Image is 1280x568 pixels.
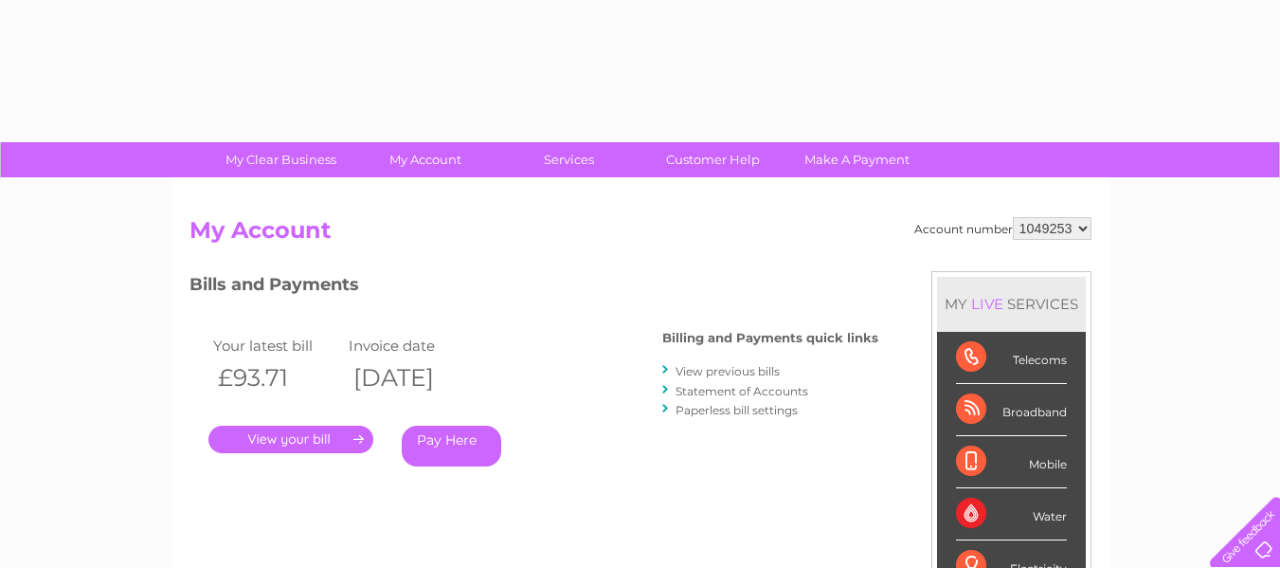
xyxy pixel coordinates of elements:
div: Mobile [956,436,1067,488]
a: Pay Here [402,426,501,467]
div: LIVE [967,295,1007,313]
h3: Bills and Payments [189,271,878,304]
div: Telecoms [956,332,1067,384]
a: My Clear Business [203,142,359,177]
a: Make A Payment [779,142,935,177]
div: MY SERVICES [937,277,1086,331]
a: View previous bills [676,364,780,378]
div: Water [956,488,1067,541]
h4: Billing and Payments quick links [662,331,878,345]
th: [DATE] [344,358,480,397]
a: Customer Help [635,142,791,177]
a: Paperless bill settings [676,403,798,417]
a: Statement of Accounts [676,384,808,398]
td: Invoice date [344,333,480,358]
a: . [208,426,373,453]
td: Your latest bill [208,333,345,358]
div: Account number [914,217,1091,240]
a: My Account [347,142,503,177]
h2: My Account [189,217,1091,253]
a: Services [491,142,647,177]
div: Broadband [956,384,1067,436]
th: £93.71 [208,358,345,397]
